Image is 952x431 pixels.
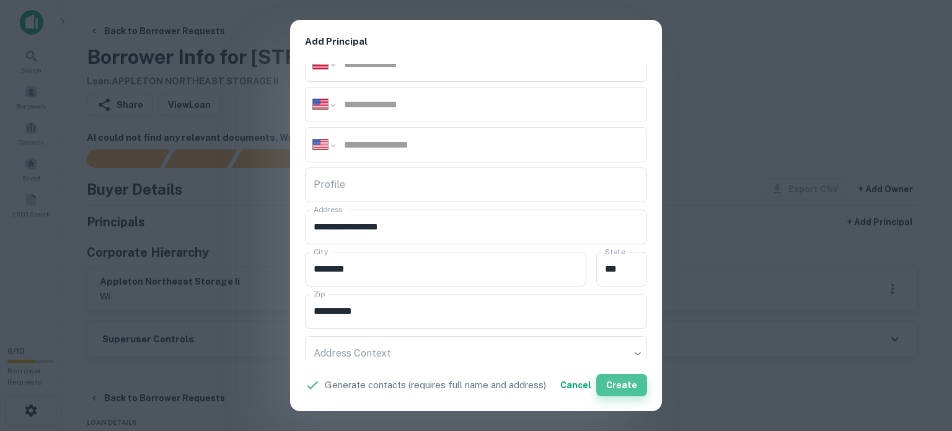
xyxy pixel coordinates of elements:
p: Generate contacts (requires full name and address) [325,378,546,393]
label: City [314,246,328,257]
label: Zip [314,288,325,299]
label: Address [314,204,342,215]
button: Create [596,374,647,396]
div: ​ [305,336,647,371]
h2: Add Principal [290,20,662,64]
button: Cancel [555,374,596,396]
iframe: Chat Widget [890,332,952,391]
label: State [605,246,625,257]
